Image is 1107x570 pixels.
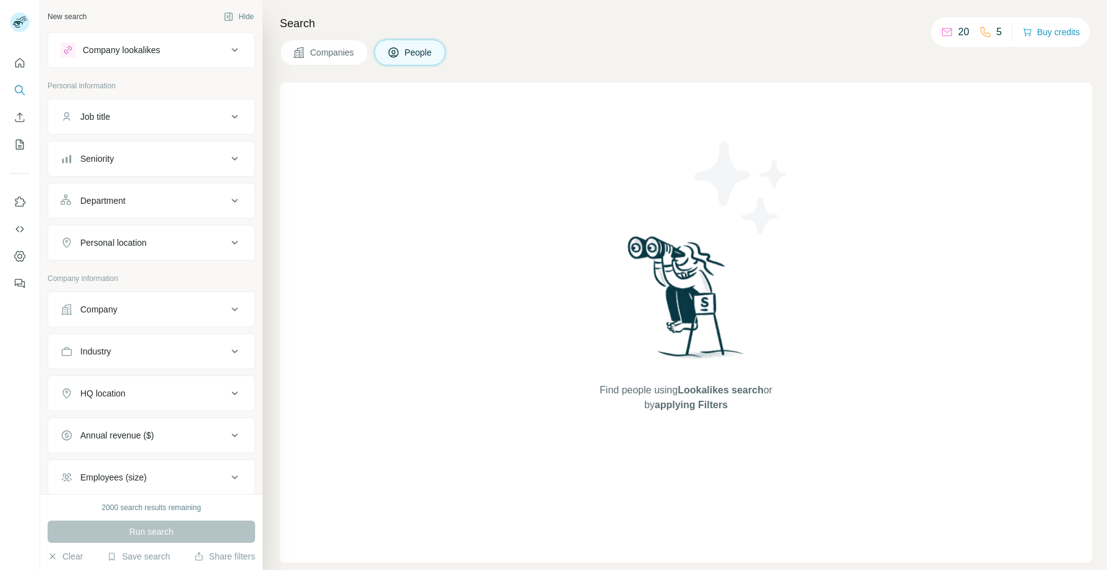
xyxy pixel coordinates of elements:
span: applying Filters [655,400,728,410]
img: Surfe Illustration - Stars [686,132,798,243]
div: Job title [80,111,110,123]
button: Quick start [10,52,30,74]
div: Industry [80,345,111,358]
button: Dashboard [10,245,30,267]
button: Seniority [48,144,255,174]
p: Personal information [48,80,255,91]
div: Company [80,303,117,316]
button: Employees (size) [48,463,255,492]
span: Find people using or by [587,383,785,413]
button: Hide [215,7,263,26]
div: Department [80,195,125,207]
button: Company lookalikes [48,35,255,65]
button: Personal location [48,228,255,258]
button: HQ location [48,379,255,408]
div: Seniority [80,153,114,165]
img: Surfe Illustration - Woman searching with binoculars [622,233,751,371]
div: New search [48,11,86,22]
div: HQ location [80,387,125,400]
button: Clear [48,550,83,563]
button: My lists [10,133,30,156]
button: Annual revenue ($) [48,421,255,450]
p: Company information [48,273,255,284]
button: Enrich CSV [10,106,30,128]
button: Company [48,295,255,324]
button: Department [48,186,255,216]
div: Employees (size) [80,471,146,484]
button: Use Surfe API [10,218,30,240]
span: Lookalikes search [678,385,764,395]
span: People [405,46,433,59]
button: Feedback [10,272,30,295]
button: Buy credits [1022,23,1080,41]
p: 5 [996,25,1002,40]
button: Use Surfe on LinkedIn [10,191,30,213]
div: Personal location [80,237,146,249]
h4: Search [280,15,1092,32]
button: Search [10,79,30,101]
div: Annual revenue ($) [80,429,154,442]
span: Companies [310,46,355,59]
p: 20 [958,25,969,40]
button: Share filters [194,550,255,563]
button: Save search [107,550,170,563]
div: 2000 search results remaining [102,502,201,513]
button: Job title [48,102,255,132]
button: Industry [48,337,255,366]
div: Company lookalikes [83,44,160,56]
